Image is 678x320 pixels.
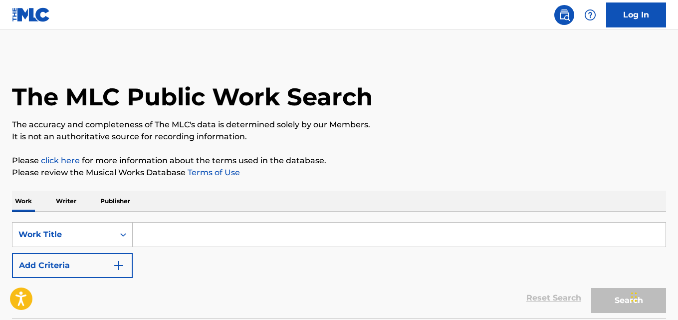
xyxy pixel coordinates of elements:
[53,191,79,212] p: Writer
[12,222,666,318] form: Search Form
[12,119,666,131] p: The accuracy and completeness of The MLC's data is determined solely by our Members.
[12,155,666,167] p: Please for more information about the terms used in the database.
[606,2,666,27] a: Log In
[580,5,600,25] div: Help
[113,260,125,272] img: 9d2ae6d4665cec9f34b9.svg
[631,282,637,312] div: Drag
[41,156,80,165] a: click here
[186,168,240,177] a: Terms of Use
[12,253,133,278] button: Add Criteria
[12,131,666,143] p: It is not an authoritative source for recording information.
[628,272,678,320] iframe: Chat Widget
[97,191,133,212] p: Publisher
[584,9,596,21] img: help
[12,82,373,112] h1: The MLC Public Work Search
[558,9,570,21] img: search
[18,229,108,241] div: Work Title
[554,5,574,25] a: Public Search
[12,167,666,179] p: Please review the Musical Works Database
[12,191,35,212] p: Work
[12,7,50,22] img: MLC Logo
